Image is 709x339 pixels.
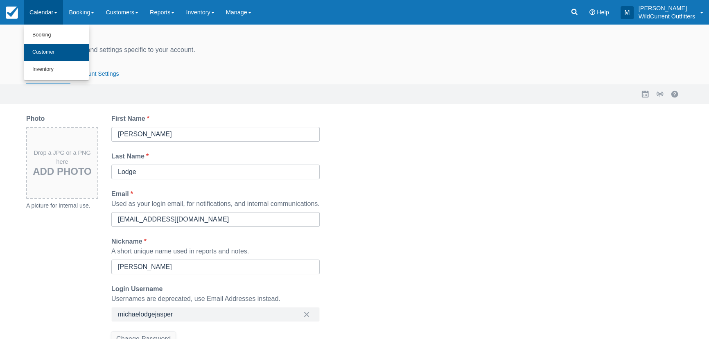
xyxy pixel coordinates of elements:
[26,201,98,210] div: A picture for internal use.
[111,151,152,161] label: Last Name
[26,29,683,43] div: Profile
[111,114,153,124] label: First Name
[111,246,320,256] div: A short unique name used in reports and notes.
[70,65,124,84] button: Account Settings
[26,45,683,55] div: Manage your profile and settings specific to your account.
[24,61,89,78] a: Inventory
[24,25,89,81] ul: Calendar
[111,200,320,207] span: Used as your login email, for notifications, and internal communications.
[30,166,94,177] h3: Add Photo
[639,4,695,12] p: [PERSON_NAME]
[24,44,89,61] a: Customer
[589,9,595,15] i: Help
[639,12,695,20] p: WildCurrent Outfitters
[24,27,89,44] a: Booking
[111,237,150,246] label: Nickname
[6,7,18,19] img: checkfront-main-nav-mini-logo.png
[597,9,609,16] span: Help
[111,189,136,199] label: Email
[111,294,320,304] div: Usernames are deprecated, use Email Addresses instead.
[111,284,166,294] label: Login Username
[27,149,97,177] div: Drop a JPG or a PNG here
[621,6,634,19] div: M
[26,114,48,124] label: Photo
